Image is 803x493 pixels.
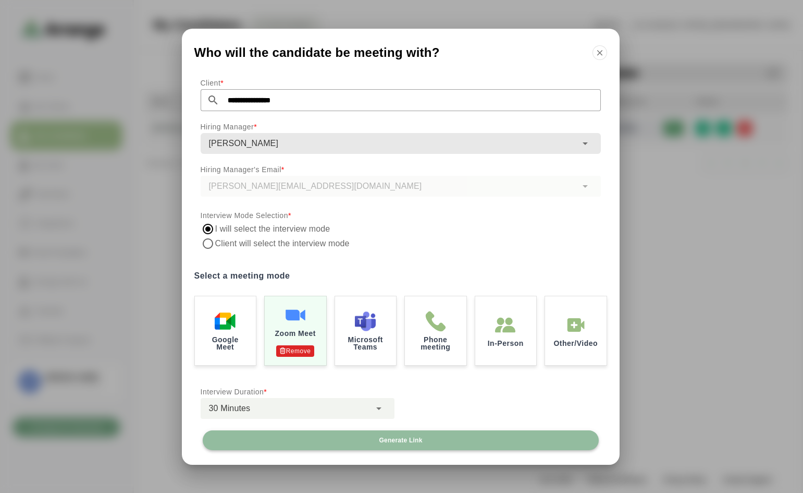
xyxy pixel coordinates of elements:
label: I will select the interview mode [215,222,331,236]
span: Who will the candidate be meeting with? [194,46,440,59]
img: Zoom Meet [285,305,306,326]
img: In-Person [565,315,586,335]
p: Hiring Manager's Email [201,163,601,176]
span: 30 Minutes [209,402,251,415]
p: Other/Video [553,340,598,347]
p: Client [201,77,601,89]
label: Client will select the interview mode [215,236,352,251]
button: Generate Link [203,430,599,450]
p: Hiring Manager [201,121,601,133]
p: Remove Authentication [276,345,314,357]
img: In-Person [495,315,516,335]
p: Phone meeting [413,336,458,351]
p: In-Person [488,340,524,347]
p: Zoom Meet [275,330,316,337]
p: Interview Duration [201,386,394,398]
span: Generate Link [378,436,422,444]
p: Interview Mode Selection [201,209,601,222]
img: Microsoft Teams [355,311,376,332]
label: Select a meeting mode [194,269,607,283]
img: Phone meeting [425,311,446,332]
img: Google Meet [215,311,236,332]
p: Google Meet [203,336,248,351]
p: Microsoft Teams [343,336,388,351]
